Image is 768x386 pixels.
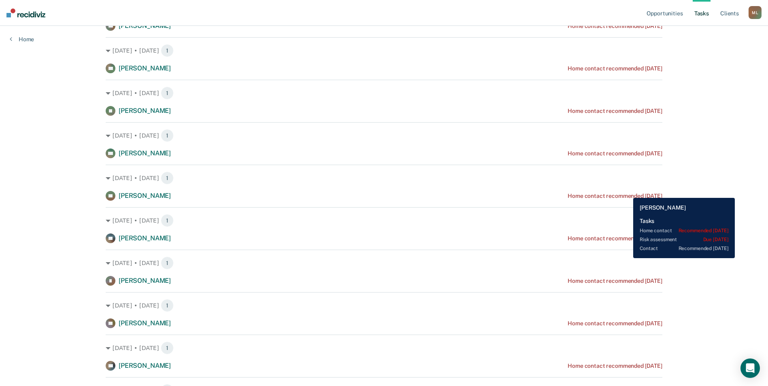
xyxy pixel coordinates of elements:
div: [DATE] • [DATE] 1 [106,341,662,354]
span: 1 [161,257,174,269]
div: [DATE] • [DATE] 1 [106,44,662,57]
span: [PERSON_NAME] [119,107,171,115]
div: [DATE] • [DATE] 1 [106,299,662,312]
span: 1 [161,172,174,185]
span: 1 [161,129,174,142]
div: Home contact recommended [DATE] [568,320,662,327]
span: 1 [161,87,174,100]
div: Home contact recommended [DATE] [568,150,662,157]
span: 1 [161,44,174,57]
div: [DATE] • [DATE] 1 [106,257,662,269]
span: [PERSON_NAME] [119,64,171,72]
span: 1 [161,341,174,354]
div: [DATE] • [DATE] 1 [106,172,662,185]
div: Home contact recommended [DATE] [568,235,662,242]
div: Open Intercom Messenger [740,358,760,378]
img: Recidiviz [6,8,45,17]
span: [PERSON_NAME] [119,319,171,327]
span: [PERSON_NAME] [119,192,171,199]
div: Home contact recommended [DATE] [568,65,662,72]
div: M L [749,6,762,19]
button: ML [749,6,762,19]
div: [DATE] • [DATE] 1 [106,87,662,100]
div: [DATE] • [DATE] 1 [106,214,662,227]
span: [PERSON_NAME] [119,277,171,284]
div: Home contact recommended [DATE] [568,193,662,199]
a: Home [10,36,34,43]
span: [PERSON_NAME] [119,362,171,369]
span: 1 [161,299,174,312]
div: Home contact recommended [DATE] [568,363,662,369]
span: [PERSON_NAME] [119,234,171,242]
span: [PERSON_NAME] [119,22,171,30]
div: Home contact recommended [DATE] [568,23,662,30]
span: [PERSON_NAME] [119,149,171,157]
div: Home contact recommended [DATE] [568,278,662,284]
div: [DATE] • [DATE] 1 [106,129,662,142]
span: 1 [161,214,174,227]
div: Home contact recommended [DATE] [568,108,662,115]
